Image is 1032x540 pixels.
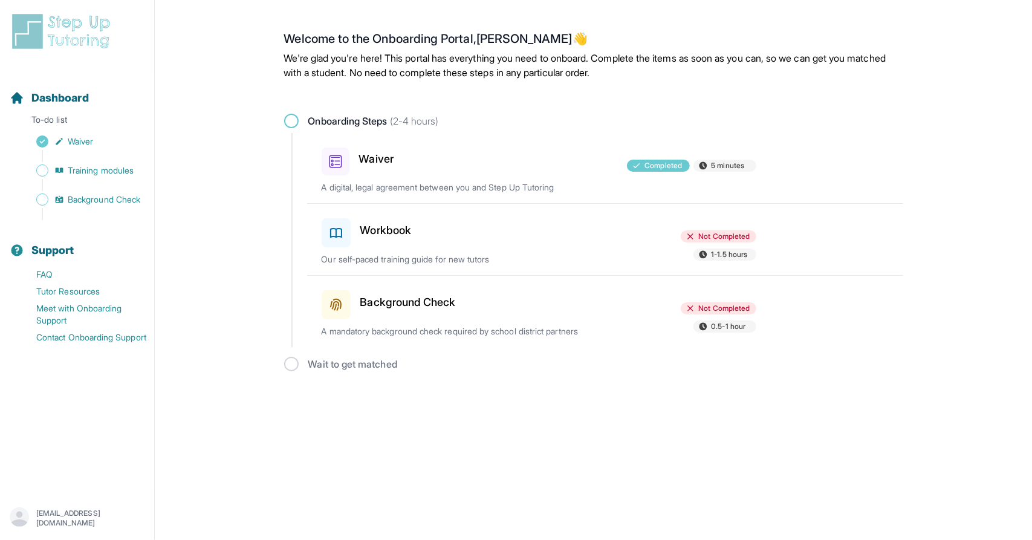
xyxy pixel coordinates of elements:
[360,294,456,311] h3: Background Check
[10,162,154,179] a: Training modules
[10,329,154,346] a: Contact Onboarding Support
[360,222,412,239] h3: Workbook
[5,223,149,264] button: Support
[10,266,154,283] a: FAQ
[68,164,134,177] span: Training modules
[712,322,746,331] span: 0.5-1 hour
[10,89,89,106] a: Dashboard
[712,250,748,259] span: 1-1.5 hours
[284,31,903,51] h2: Welcome to the Onboarding Portal, [PERSON_NAME] 👋
[68,194,140,206] span: Background Check
[308,114,439,128] span: Onboarding Steps
[31,89,89,106] span: Dashboard
[307,276,903,347] a: Background CheckNot Completed0.5-1 hourA mandatory background check required by school district p...
[10,507,144,529] button: [EMAIL_ADDRESS][DOMAIN_NAME]
[284,51,903,80] p: We're glad you're here! This portal has everything you need to onboard. Complete the items as soo...
[322,325,605,337] p: A mandatory background check required by school district partners
[10,191,154,208] a: Background Check
[699,232,750,241] span: Not Completed
[5,114,149,131] p: To-do list
[322,181,605,194] p: A digital, legal agreement between you and Step Up Tutoring
[307,133,903,203] a: WaiverCompleted5 minutesA digital, legal agreement between you and Step Up Tutoring
[10,283,154,300] a: Tutor Resources
[10,133,154,150] a: Waiver
[36,509,144,528] p: [EMAIL_ADDRESS][DOMAIN_NAME]
[5,70,149,111] button: Dashboard
[10,12,117,51] img: logo
[322,253,605,265] p: Our self-paced training guide for new tutors
[388,115,439,127] span: (2-4 hours)
[359,151,394,168] h3: Waiver
[10,300,154,329] a: Meet with Onboarding Support
[68,135,93,148] span: Waiver
[307,204,903,275] a: WorkbookNot Completed1-1.5 hoursOur self-paced training guide for new tutors
[699,304,750,313] span: Not Completed
[31,242,74,259] span: Support
[712,161,745,171] span: 5 minutes
[645,161,683,171] span: Completed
